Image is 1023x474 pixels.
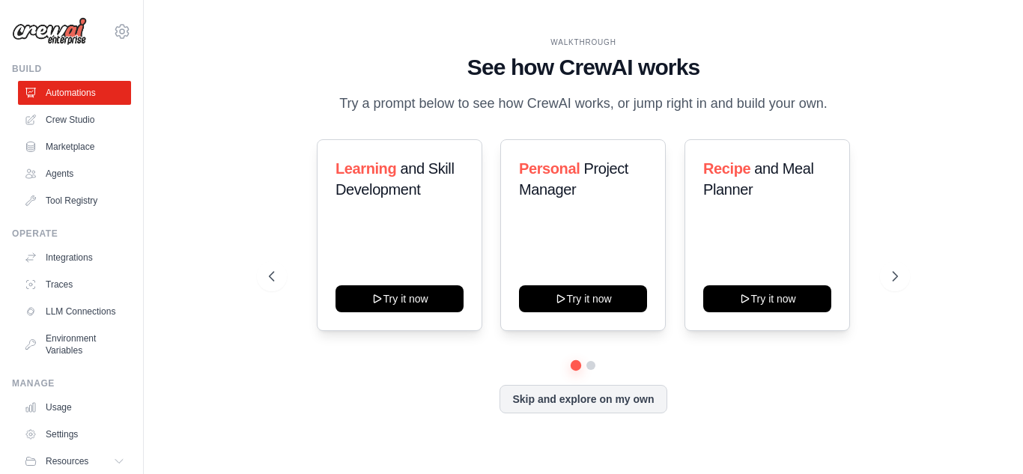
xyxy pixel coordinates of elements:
span: Recipe [703,160,750,177]
span: and Meal Planner [703,160,813,198]
div: Build [12,63,131,75]
div: Operate [12,228,131,240]
img: Logo [12,17,87,46]
span: Project Manager [519,160,628,198]
a: Automations [18,81,131,105]
div: WALKTHROUGH [269,37,898,48]
span: Learning [336,160,396,177]
a: Agents [18,162,131,186]
a: Crew Studio [18,108,131,132]
button: Try it now [336,285,464,312]
a: Tool Registry [18,189,131,213]
a: LLM Connections [18,300,131,323]
a: Traces [18,273,131,297]
p: Try a prompt below to see how CrewAI works, or jump right in and build your own. [332,93,835,115]
span: Personal [519,160,580,177]
button: Try it now [519,285,647,312]
a: Usage [18,395,131,419]
button: Resources [18,449,131,473]
a: Marketplace [18,135,131,159]
button: Skip and explore on my own [500,385,667,413]
button: Try it now [703,285,831,312]
h1: See how CrewAI works [269,54,898,81]
div: Manage [12,377,131,389]
span: and Skill Development [336,160,454,198]
a: Environment Variables [18,326,131,362]
a: Settings [18,422,131,446]
a: Integrations [18,246,131,270]
span: Resources [46,455,88,467]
